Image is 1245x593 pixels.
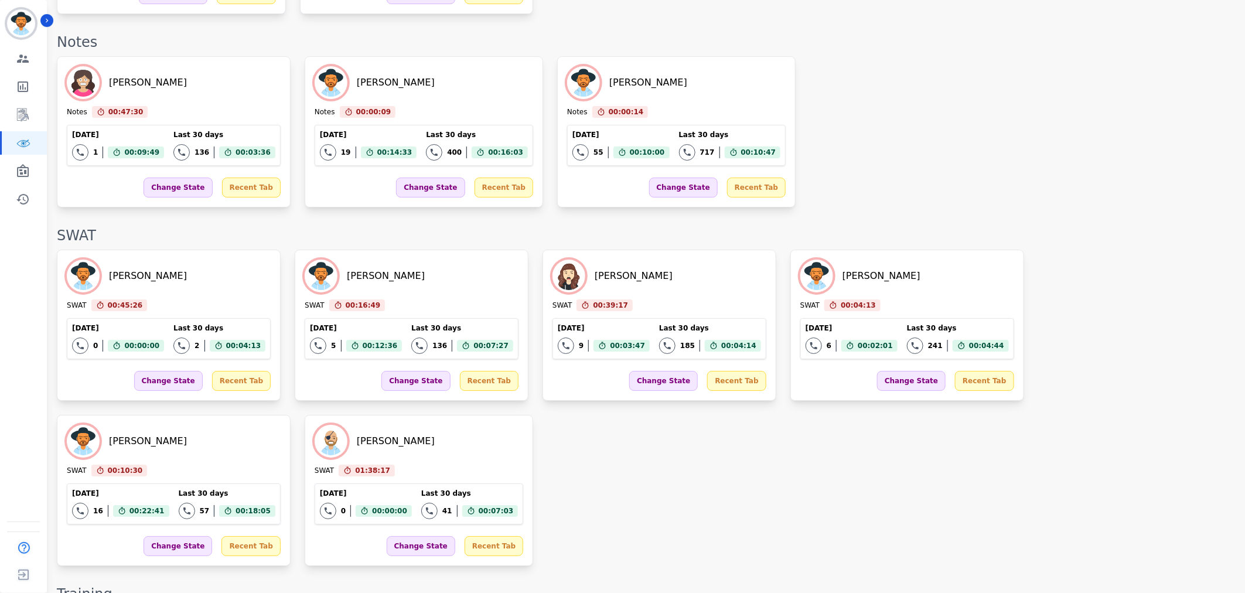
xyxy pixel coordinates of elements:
[356,106,391,118] span: 00:00:09
[108,465,143,476] span: 00:10:30
[610,340,645,352] span: 00:03:47
[108,106,144,118] span: 00:47:30
[109,434,187,448] div: [PERSON_NAME]
[426,130,528,139] div: Last 30 days
[236,146,271,158] span: 00:03:36
[124,340,159,352] span: 00:00:00
[841,299,876,311] span: 00:04:13
[315,425,347,458] img: Avatar
[67,466,86,476] div: SWAT
[315,66,347,99] img: Avatar
[320,130,417,139] div: [DATE]
[488,146,523,158] span: 00:16:03
[72,323,164,333] div: [DATE]
[67,301,86,311] div: SWAT
[707,371,766,391] div: Recent Tab
[377,146,412,158] span: 00:14:33
[134,371,203,391] div: Change State
[907,323,1009,333] div: Last 30 days
[144,178,212,197] div: Change State
[93,506,103,516] div: 16
[396,178,465,197] div: Change State
[727,178,786,197] div: Recent Tab
[475,178,533,197] div: Recent Tab
[109,269,187,283] div: [PERSON_NAME]
[479,505,514,517] span: 00:07:03
[955,371,1014,391] div: Recent Tab
[659,323,761,333] div: Last 30 days
[226,340,261,352] span: 00:04:13
[331,341,336,350] div: 5
[649,178,718,197] div: Change State
[411,323,513,333] div: Last 30 days
[552,301,572,311] div: SWAT
[806,323,898,333] div: [DATE]
[630,146,665,158] span: 00:10:00
[609,76,687,90] div: [PERSON_NAME]
[341,148,351,157] div: 19
[109,76,187,90] div: [PERSON_NAME]
[222,178,281,197] div: Recent Tab
[593,299,628,311] span: 00:39:17
[447,148,462,157] div: 400
[67,107,87,118] div: Notes
[593,148,603,157] div: 55
[173,323,265,333] div: Last 30 days
[842,269,920,283] div: [PERSON_NAME]
[800,301,820,311] div: SWAT
[67,425,100,458] img: Avatar
[629,371,698,391] div: Change State
[57,226,1233,245] div: SWAT
[221,536,280,556] div: Recent Tab
[579,341,584,350] div: 9
[969,340,1004,352] span: 00:04:44
[72,130,164,139] div: [DATE]
[827,341,831,350] div: 6
[236,505,271,517] span: 00:18:05
[195,148,209,157] div: 136
[421,489,518,498] div: Last 30 days
[679,130,781,139] div: Last 30 days
[572,130,669,139] div: [DATE]
[195,341,199,350] div: 2
[357,434,435,448] div: [PERSON_NAME]
[346,299,381,311] span: 00:16:49
[57,33,1233,52] div: Notes
[465,536,523,556] div: Recent Tab
[173,130,275,139] div: Last 30 days
[567,66,600,99] img: Avatar
[567,107,588,118] div: Notes
[129,505,165,517] span: 00:22:41
[381,371,450,391] div: Change State
[124,146,159,158] span: 00:09:49
[357,76,435,90] div: [PERSON_NAME]
[680,341,695,350] div: 185
[877,371,946,391] div: Change State
[552,260,585,292] img: Avatar
[67,66,100,99] img: Avatar
[372,505,407,517] span: 00:00:00
[473,340,509,352] span: 00:07:27
[93,341,98,350] div: 0
[858,340,893,352] span: 00:02:01
[320,489,412,498] div: [DATE]
[200,506,210,516] div: 57
[310,323,402,333] div: [DATE]
[315,466,334,476] div: SWAT
[144,536,212,556] div: Change State
[800,260,833,292] img: Avatar
[7,9,35,38] img: Bordered avatar
[305,301,324,311] div: SWAT
[609,106,644,118] span: 00:00:14
[700,148,715,157] div: 717
[432,341,447,350] div: 136
[741,146,776,158] span: 00:10:47
[363,340,398,352] span: 00:12:36
[72,489,169,498] div: [DATE]
[595,269,673,283] div: [PERSON_NAME]
[442,506,452,516] div: 41
[108,299,143,311] span: 00:45:26
[67,260,100,292] img: Avatar
[347,269,425,283] div: [PERSON_NAME]
[355,465,390,476] span: 01:38:17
